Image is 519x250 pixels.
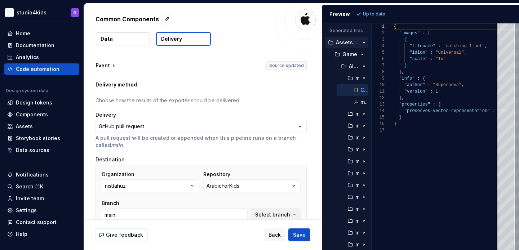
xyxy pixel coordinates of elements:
[372,121,385,127] div: 16
[404,82,425,88] span: "author"
[355,230,359,236] p: matching-2.imageset
[96,32,150,45] button: Data
[443,44,484,49] span: "matching-1.pdf"
[161,35,182,43] p: Delivery
[404,37,407,42] span: {
[16,147,49,154] div: Data sources
[355,242,359,247] p: matching-20.imageset
[4,133,79,144] a: Storybook stories
[293,231,306,238] span: Save
[372,49,385,56] div: 5
[372,82,385,88] div: 10
[334,157,368,165] button: matching-14.imageset
[334,146,368,153] button: matching-13.imageset
[334,229,368,237] button: matching-2.imageset
[422,76,425,81] span: {
[404,63,407,68] span: }
[6,88,48,94] div: Design system data
[372,101,385,108] div: 13
[16,171,49,178] div: Notifications
[16,54,39,61] div: Analytics
[372,114,385,121] div: 15
[394,121,396,126] span: }
[334,217,368,225] button: matching-19.imageset
[355,147,359,152] p: matching-13.imageset
[334,193,368,201] button: matching-17.imageset
[4,205,79,216] a: Settings
[334,169,368,177] button: matching-15.imageset
[342,52,357,57] p: Game
[4,121,79,132] a: Assets
[427,82,430,88] span: :
[372,43,385,49] div: 4
[372,23,385,30] div: 1
[325,39,368,46] button: Assets.xcassets
[430,57,432,62] span: :
[111,142,123,148] i: main
[409,50,427,55] span: "idiom"
[349,63,359,69] p: Alpha-Latin-Matching
[355,135,359,140] p: matching-12.imageset
[355,182,359,188] p: matching-16.imageset
[203,171,230,178] label: Repository
[96,111,116,119] label: Delivery
[264,228,285,241] button: Back
[4,169,79,180] button: Notifications
[435,57,446,62] span: "1x"
[372,56,385,62] div: 6
[16,99,52,106] div: Design tokens
[355,159,359,164] p: matching-14.imageset
[399,70,402,75] span: ]
[422,31,425,36] span: :
[430,50,432,55] span: :
[334,74,368,82] button: matching-1.imageset
[355,123,359,129] p: matching-11.imageset
[334,110,368,118] button: matching-10.imageset
[96,156,125,163] label: Destination
[355,206,359,212] p: matching-18.imageset
[4,228,79,240] button: Help
[485,44,487,49] span: ,
[105,182,126,189] div: nisttahuz
[399,76,414,81] span: "info"
[255,211,290,218] span: Select branch
[16,183,43,190] div: Search ⌘K
[433,102,435,107] span: :
[4,28,79,39] a: Home
[4,193,79,204] a: Invite team
[417,76,420,81] span: :
[96,97,307,104] p: Choose how the results of the exporter should be delivered.
[337,86,368,94] button: Contents.json
[355,75,359,81] p: matching-1.imageset
[334,205,368,213] button: matching-18.imageset
[16,135,60,142] div: Storybook stories
[203,179,301,192] button: ArabicForKids
[4,52,79,63] a: Analytics
[372,127,385,134] div: 17
[96,15,159,23] p: Common Components
[101,35,113,43] p: Data
[102,208,248,221] input: Enter a branch name or select a branch
[4,40,79,51] a: Documentation
[372,95,385,101] div: 12
[4,144,79,156] a: Data sources
[355,111,359,117] p: matching-10.imageset
[102,171,134,178] label: Organization
[394,24,396,29] span: {
[329,28,364,34] p: Generated files
[5,8,14,17] img: f1dd3a2a-5342-4756-bcfa-e9eec4c7fc0d.png
[328,50,368,58] button: Game
[438,44,440,49] span: :
[360,87,368,93] p: Contents.json
[156,32,211,46] button: Delivery
[74,10,76,15] div: D
[355,218,359,224] p: matching-19.imageset
[360,99,368,105] p: matching-1.pdf
[16,123,33,130] div: Assets
[399,95,402,101] span: }
[372,36,385,43] div: 3
[106,231,143,238] span: Give feedback
[16,207,37,214] div: Settings
[438,102,440,107] span: {
[4,63,79,75] a: Code automation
